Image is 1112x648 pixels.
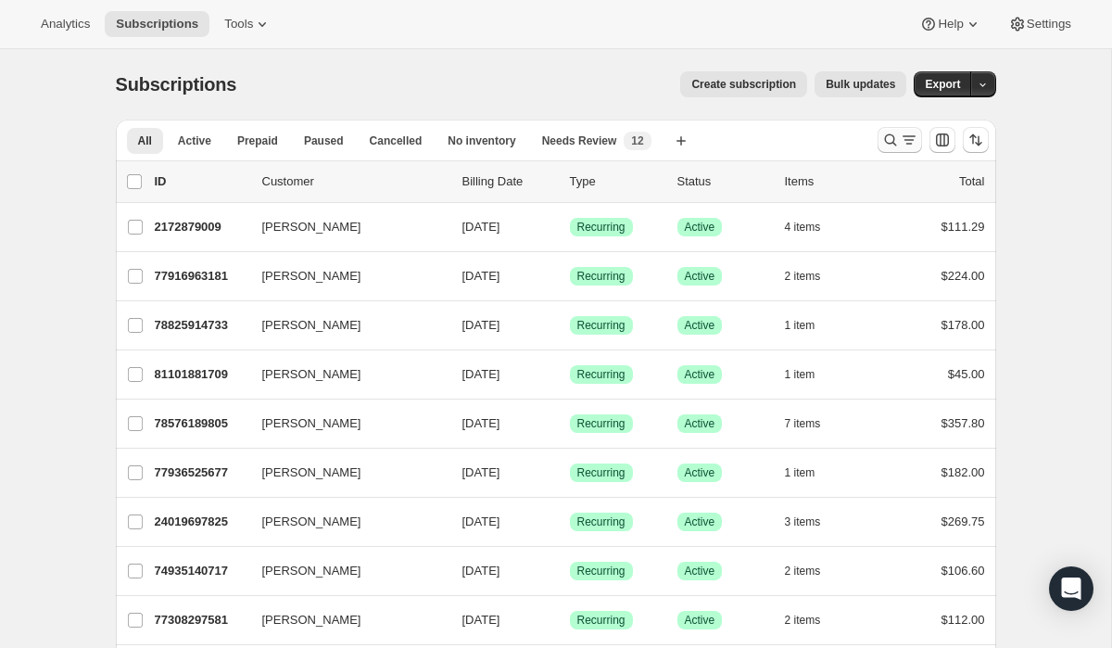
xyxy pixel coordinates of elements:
span: [PERSON_NAME] [262,218,361,236]
span: Recurring [577,220,625,235]
span: 1 item [785,367,815,382]
span: [PERSON_NAME] [262,365,361,384]
div: 77308297581[PERSON_NAME][DATE]SuccessRecurringSuccessActive2 items$112.00 [155,607,985,633]
span: [PERSON_NAME] [262,316,361,335]
span: Help [938,17,963,32]
span: Paused [304,133,344,148]
button: Subscriptions [105,11,209,37]
button: 1 item [785,460,836,486]
button: [PERSON_NAME] [251,458,436,488]
div: 77936525677[PERSON_NAME][DATE]SuccessRecurringSuccessActive1 item$182.00 [155,460,985,486]
button: [PERSON_NAME] [251,556,436,586]
span: Subscriptions [116,17,198,32]
button: 2 items [785,607,841,633]
span: [PERSON_NAME] [262,414,361,433]
span: [DATE] [462,416,500,430]
button: 2 items [785,558,841,584]
p: ID [155,172,247,191]
button: Analytics [30,11,101,37]
button: Search and filter results [878,127,922,153]
span: 1 item [785,318,815,333]
button: 3 items [785,509,841,535]
div: 24019697825[PERSON_NAME][DATE]SuccessRecurringSuccessActive3 items$269.75 [155,509,985,535]
span: [PERSON_NAME] [262,611,361,629]
span: [DATE] [462,220,500,234]
span: 3 items [785,515,821,529]
p: 24019697825 [155,513,247,531]
span: [PERSON_NAME] [262,562,361,580]
button: 2 items [785,263,841,289]
span: 2 items [785,613,821,628]
span: [DATE] [462,269,500,283]
div: 74935140717[PERSON_NAME][DATE]SuccessRecurringSuccessActive2 items$106.60 [155,558,985,584]
div: 78825914733[PERSON_NAME][DATE]SuccessRecurringSuccessActive1 item$178.00 [155,312,985,338]
span: Recurring [577,465,625,480]
span: $112.00 [941,613,985,627]
span: [PERSON_NAME] [262,513,361,531]
button: Export [914,71,971,97]
button: [PERSON_NAME] [251,212,436,242]
span: 12 [631,133,643,148]
span: Cancelled [370,133,423,148]
button: Create new view [666,128,696,154]
span: [DATE] [462,465,500,479]
span: All [138,133,152,148]
span: Create subscription [691,77,796,92]
button: 4 items [785,214,841,240]
span: $106.60 [941,564,985,578]
span: $182.00 [941,465,985,479]
span: [DATE] [462,515,500,528]
span: Active [685,220,715,235]
span: [DATE] [462,613,500,627]
span: 4 items [785,220,821,235]
span: $45.00 [948,367,985,381]
div: 2172879009[PERSON_NAME][DATE]SuccessRecurringSuccessActive4 items$111.29 [155,214,985,240]
p: 78576189805 [155,414,247,433]
span: Recurring [577,318,625,333]
p: 81101881709 [155,365,247,384]
span: Recurring [577,269,625,284]
span: Bulk updates [826,77,895,92]
button: Customize table column order and visibility [929,127,955,153]
button: Settings [997,11,1082,37]
button: [PERSON_NAME] [251,605,436,635]
span: $357.80 [941,416,985,430]
span: Recurring [577,564,625,578]
span: Active [685,269,715,284]
span: $269.75 [941,515,985,528]
div: Type [570,172,663,191]
p: Billing Date [462,172,555,191]
button: Bulk updates [815,71,906,97]
span: Subscriptions [116,74,237,95]
span: Active [685,564,715,578]
span: $111.29 [941,220,985,234]
button: 7 items [785,411,841,437]
span: No inventory [448,133,515,148]
p: 77916963181 [155,267,247,286]
button: [PERSON_NAME] [251,409,436,438]
div: 77916963181[PERSON_NAME][DATE]SuccessRecurringSuccessActive2 items$224.00 [155,263,985,289]
span: [PERSON_NAME] [262,464,361,482]
span: 2 items [785,269,821,284]
p: Total [959,172,984,191]
button: Sort the results [963,127,989,153]
span: [DATE] [462,564,500,578]
div: 81101881709[PERSON_NAME][DATE]SuccessRecurringSuccessActive1 item$45.00 [155,362,985,388]
span: $224.00 [941,269,985,283]
span: Active [178,133,211,148]
div: Open Intercom Messenger [1049,566,1093,611]
span: 7 items [785,416,821,431]
button: 1 item [785,362,836,388]
span: Analytics [41,17,90,32]
div: 78576189805[PERSON_NAME][DATE]SuccessRecurringSuccessActive7 items$357.80 [155,411,985,437]
span: Active [685,465,715,480]
span: Recurring [577,613,625,628]
p: 77936525677 [155,464,247,482]
span: [DATE] [462,367,500,381]
span: Settings [1027,17,1071,32]
span: Active [685,613,715,628]
div: IDCustomerBilling DateTypeStatusItemsTotal [155,172,985,191]
span: [DATE] [462,318,500,332]
span: Tools [224,17,253,32]
div: Items [785,172,878,191]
